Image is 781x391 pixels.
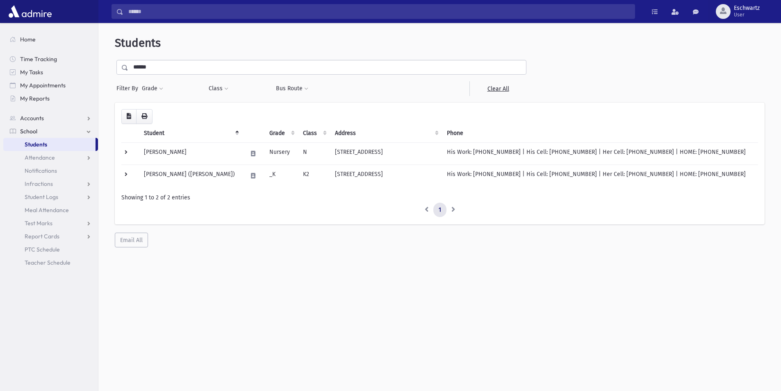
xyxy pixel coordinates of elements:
[3,217,98,230] a: Test Marks
[123,4,635,19] input: Search
[115,36,161,50] span: Students
[25,233,59,240] span: Report Cards
[442,142,758,165] td: His Work: [PHONE_NUMBER] | His Cell: [PHONE_NUMBER] | Her Cell: [PHONE_NUMBER] | HOME: [PHONE_NUM...
[20,128,37,135] span: School
[121,109,137,124] button: CSV
[20,114,44,122] span: Accounts
[330,142,442,165] td: [STREET_ADDRESS]
[25,180,53,187] span: Infractions
[3,66,98,79] a: My Tasks
[25,259,71,266] span: Teacher Schedule
[25,206,69,214] span: Meal Attendance
[3,125,98,138] a: School
[3,79,98,92] a: My Appointments
[116,84,141,93] span: Filter By
[141,81,164,96] button: Grade
[3,256,98,269] a: Teacher Schedule
[136,109,153,124] button: Print
[20,95,50,102] span: My Reports
[442,165,758,187] td: His Work: [PHONE_NUMBER] | His Cell: [PHONE_NUMBER] | Her Cell: [PHONE_NUMBER] | HOME: [PHONE_NUM...
[20,36,36,43] span: Home
[25,154,55,161] span: Attendance
[3,92,98,105] a: My Reports
[469,81,526,96] a: Clear All
[25,220,52,227] span: Test Marks
[264,142,298,165] td: Nursery
[139,142,242,165] td: [PERSON_NAME]
[264,124,298,143] th: Grade: activate to sort column ascending
[139,165,242,187] td: [PERSON_NAME] ([PERSON_NAME])
[3,112,98,125] a: Accounts
[3,204,98,217] a: Meal Attendance
[25,141,47,148] span: Students
[3,190,98,204] a: Student Logs
[139,124,242,143] th: Student: activate to sort column descending
[3,53,98,66] a: Time Tracking
[433,203,446,217] a: 1
[115,233,148,247] button: Email All
[734,5,760,11] span: Eschwartz
[298,142,330,165] td: N
[734,11,760,18] span: User
[442,124,758,143] th: Phone
[3,164,98,177] a: Notifications
[121,193,758,202] div: Showing 1 to 2 of 2 entries
[330,124,442,143] th: Address: activate to sort column ascending
[3,138,96,151] a: Students
[7,3,54,20] img: AdmirePro
[3,151,98,164] a: Attendance
[3,243,98,256] a: PTC Schedule
[298,165,330,187] td: K2
[330,165,442,187] td: [STREET_ADDRESS]
[208,81,229,96] button: Class
[3,230,98,243] a: Report Cards
[25,246,60,253] span: PTC Schedule
[25,167,57,174] span: Notifications
[3,177,98,190] a: Infractions
[3,33,98,46] a: Home
[276,81,309,96] button: Bus Route
[20,69,43,76] span: My Tasks
[20,82,66,89] span: My Appointments
[264,165,298,187] td: _K
[25,193,58,201] span: Student Logs
[20,55,57,63] span: Time Tracking
[298,124,330,143] th: Class: activate to sort column ascending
